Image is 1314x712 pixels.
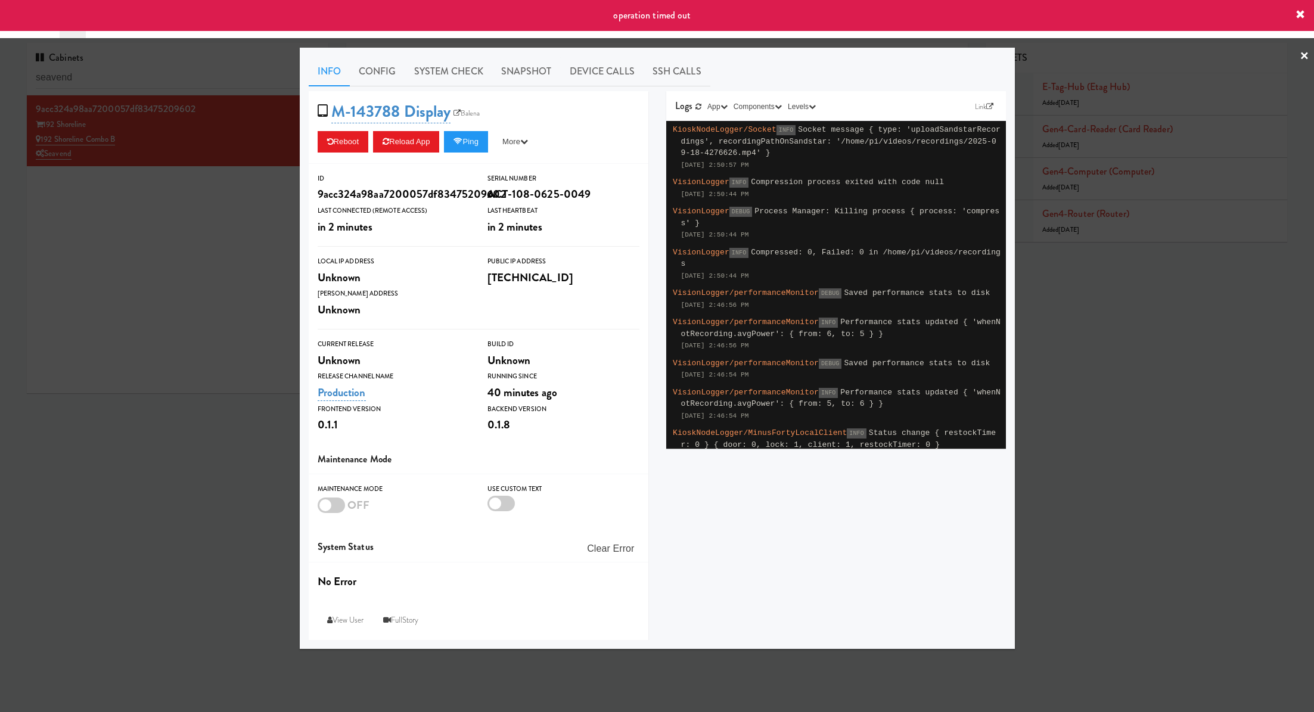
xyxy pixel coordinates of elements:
div: Public IP Address [487,256,639,268]
span: OFF [347,497,369,513]
span: Process Manager: Killing process { process: 'compress' } [681,207,1000,228]
span: System Status [318,540,374,554]
span: Saved performance stats to disk [844,359,990,368]
span: DEBUG [819,288,842,299]
span: [DATE] 2:50:44 PM [681,191,749,198]
span: VisionLogger/performanceMonitor [673,288,819,297]
button: More [493,131,538,153]
span: INFO [776,125,796,135]
div: Last Heartbeat [487,205,639,217]
span: [DATE] 2:50:44 PM [681,231,749,238]
span: 40 minutes ago [487,384,557,400]
button: Ping [444,131,488,153]
span: VisionLogger [673,178,729,186]
div: Frontend Version [318,403,470,415]
a: Info [309,57,350,86]
span: Compressed: 0, Failed: 0 in /home/pi/videos/recordings [681,248,1001,269]
div: Unknown [318,268,470,288]
div: Maintenance Mode [318,483,470,495]
span: in 2 minutes [487,219,542,235]
div: Unknown [318,300,470,320]
a: Balena [451,107,483,119]
span: VisionLogger/performanceMonitor [673,318,819,327]
span: [DATE] 2:46:56 PM [681,342,749,349]
div: 0.1.8 [487,415,639,435]
span: INFO [847,428,866,439]
a: FullStory [374,610,428,631]
span: operation timed out [613,8,691,22]
span: KioskNodeLogger/MinusFortyLocalClient [673,428,847,437]
span: [DATE] 2:50:57 PM [681,161,749,169]
span: Logs [675,99,692,113]
button: Clear Error [582,538,639,559]
div: Running Since [487,371,639,383]
span: Compression process exited with code null [751,178,944,186]
span: Performance stats updated { 'whenNotRecording.avgPower': { from: 6, to: 5 } } [681,318,1001,338]
span: Maintenance Mode [318,452,392,466]
a: Config [350,57,405,86]
span: Socket message { type: 'uploadSandstarRecordings', recordingPathOnSandstar: '/home/pi/videos/reco... [681,125,1001,157]
span: INFO [819,318,838,328]
a: SSH Calls [644,57,710,86]
div: [PERSON_NAME] Address [318,288,470,300]
div: ACT-108-0625-0049 [487,184,639,204]
span: DEBUG [729,207,753,217]
div: 9acc324a98aa7200057df83475209602 [318,184,470,204]
div: Current Release [318,338,470,350]
a: × [1300,38,1309,75]
span: VisionLogger/performanceMonitor [673,359,819,368]
span: VisionLogger [673,207,729,216]
span: VisionLogger [673,248,729,257]
a: Production [318,384,366,401]
div: [TECHNICAL_ID] [487,268,639,288]
button: App [704,101,731,113]
div: Build Id [487,338,639,350]
span: [DATE] 2:46:56 PM [681,301,749,309]
span: Saved performance stats to disk [844,288,990,297]
button: Reload App [373,131,439,153]
span: INFO [729,178,748,188]
div: Release Channel Name [318,371,470,383]
div: Use Custom Text [487,483,639,495]
div: Local IP Address [318,256,470,268]
a: Device Calls [561,57,644,86]
div: Unknown [318,350,470,371]
div: Last Connected (Remote Access) [318,205,470,217]
span: INFO [819,388,838,398]
span: [DATE] 2:46:54 PM [681,371,749,378]
span: INFO [729,248,748,258]
button: Components [731,101,785,113]
div: No Error [318,571,639,592]
span: Performance stats updated { 'whenNotRecording.avgPower': { from: 5, to: 6 } } [681,388,1001,409]
span: in 2 minutes [318,219,372,235]
div: Backend Version [487,403,639,415]
a: View User [318,610,374,631]
a: Snapshot [492,57,561,86]
span: DEBUG [819,359,842,369]
a: System Check [405,57,492,86]
a: Link [972,101,997,113]
a: M-143788 Display [331,100,451,123]
button: Levels [785,101,819,113]
div: ID [318,173,470,185]
div: Serial Number [487,173,639,185]
span: [DATE] 2:50:44 PM [681,272,749,279]
span: VisionLogger/performanceMonitor [673,388,819,397]
span: [DATE] 2:46:54 PM [681,412,749,419]
div: 0.1.1 [318,415,470,435]
span: KioskNodeLogger/Socket [673,125,776,134]
button: Reboot [318,131,369,153]
div: Unknown [487,350,639,371]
